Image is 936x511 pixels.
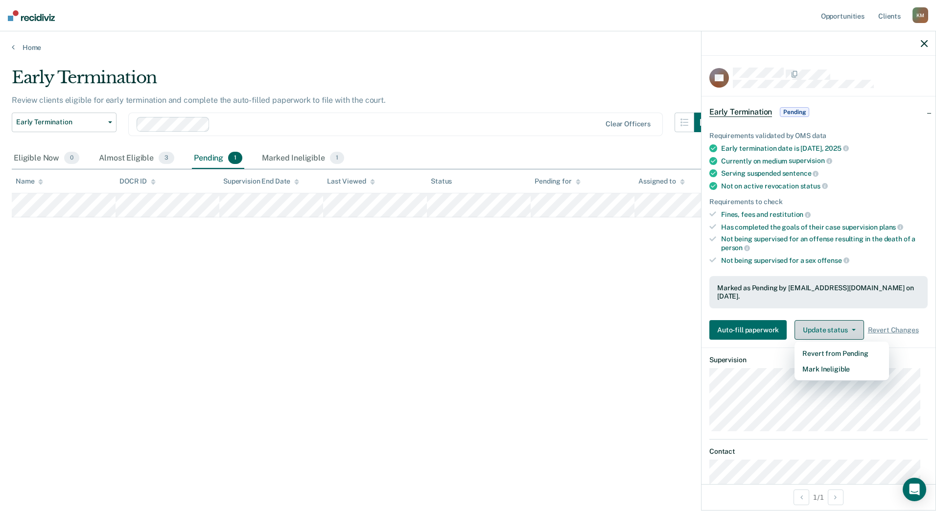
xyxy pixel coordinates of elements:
div: DOCR ID [119,177,156,186]
button: Revert from Pending [795,346,889,361]
div: Early termination date is [DATE], [721,144,928,153]
div: Open Intercom Messenger [903,478,926,501]
a: Auto-fill paperwork [709,320,791,340]
span: offense [818,256,849,264]
span: supervision [789,157,832,164]
span: status [800,182,828,190]
span: Revert Changes [868,326,919,334]
div: Currently on medium [721,157,928,165]
div: Not being supervised for an offense resulting in the death of a [721,235,928,252]
div: Eligible Now [12,148,81,169]
dt: Contact [709,447,928,456]
div: Pending for [535,177,580,186]
div: Early Termination [12,68,714,95]
span: 2025 [825,144,848,152]
div: Marked Ineligible [260,148,346,169]
button: Previous Opportunity [794,489,809,505]
span: Pending [780,107,809,117]
div: Requirements to check [709,198,928,206]
div: Name [16,177,43,186]
img: Recidiviz [8,10,55,21]
p: Review clients eligible for early termination and complete the auto-filled paperwork to file with... [12,95,386,105]
span: 1 [228,152,242,164]
span: person [721,244,750,252]
span: sentence [782,169,819,177]
div: Almost Eligible [97,148,176,169]
button: Auto-fill paperwork [709,320,787,340]
div: Pending [192,148,244,169]
button: Mark Ineligible [795,361,889,377]
dt: Supervision [709,356,928,364]
div: Assigned to [638,177,684,186]
button: Update status [795,320,864,340]
span: plans [879,223,903,231]
span: 3 [159,152,174,164]
div: Supervision End Date [223,177,299,186]
span: restitution [770,210,811,218]
span: Early Termination [16,118,104,126]
span: 1 [330,152,344,164]
div: 1 / 1 [702,484,936,510]
span: 0 [64,152,79,164]
div: Fines, fees and [721,210,928,219]
div: K M [913,7,928,23]
div: Has completed the goals of their case supervision [721,223,928,232]
div: Not on active revocation [721,182,928,190]
div: Serving suspended [721,169,928,178]
div: Not being supervised for a sex [721,256,928,265]
div: Marked as Pending by [EMAIL_ADDRESS][DOMAIN_NAME] on [DATE]. [717,284,920,301]
div: Last Viewed [327,177,374,186]
div: Requirements validated by OMS data [709,132,928,140]
span: Early Termination [709,107,772,117]
div: Early TerminationPending [702,96,936,128]
a: Home [12,43,924,52]
div: Clear officers [606,120,651,128]
button: Next Opportunity [828,489,843,505]
div: Status [431,177,452,186]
